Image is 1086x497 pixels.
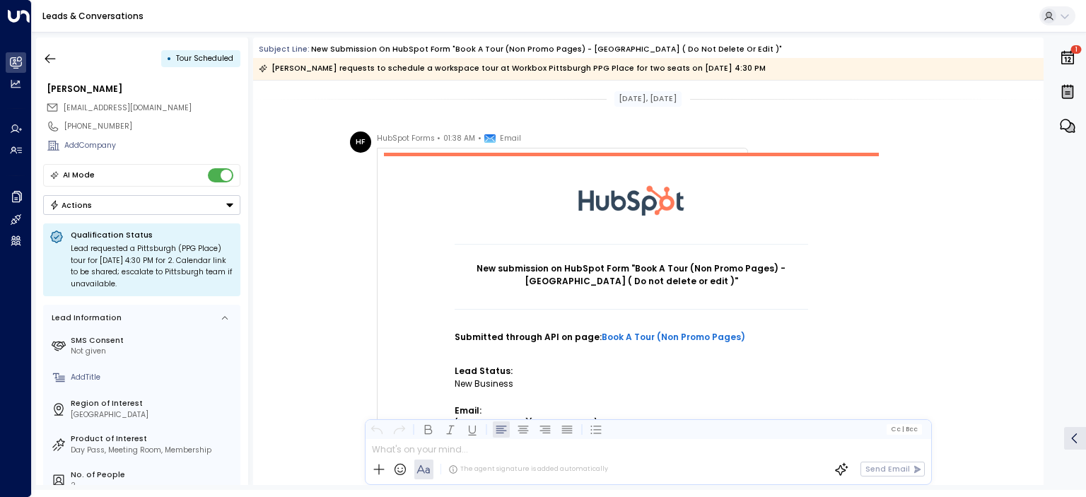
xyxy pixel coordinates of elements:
div: The agent signature is added automatically [448,464,608,474]
span: Tour Scheduled [176,53,233,64]
button: Actions [43,195,240,215]
span: 01:38 AM [443,131,475,146]
p: Qualification Status [71,230,234,240]
button: Undo [368,421,385,438]
span: tonystimes345@gmail.com [64,103,192,114]
label: No. of People [71,469,236,481]
span: 1 [1071,45,1082,54]
button: Redo [390,421,407,438]
a: Book A Tour (Non Promo Pages) [602,331,745,344]
div: Not given [71,346,236,357]
span: • [478,131,481,146]
span: • [437,131,440,146]
span: | [901,426,904,433]
label: Product of Interest [71,433,236,445]
span: Cc Bcc [891,426,918,433]
a: Leads & Conversations [42,10,144,22]
strong: Lead Status: [455,365,513,377]
div: [DATE], [DATE] [614,91,682,107]
strong: Submitted through API on page: [455,331,745,343]
div: [EMAIL_ADDRESS][DOMAIN_NAME] [455,417,808,430]
span: [EMAIL_ADDRESS][DOMAIN_NAME] [64,103,192,113]
div: [GEOGRAPHIC_DATA] [71,409,236,421]
div: AddCompany [64,140,240,151]
div: Button group with a nested menu [43,195,240,215]
div: • [167,49,172,68]
label: Region of Interest [71,398,236,409]
span: Subject Line: [259,44,310,54]
div: New Business [455,378,808,390]
div: [PERSON_NAME] requests to schedule a workspace tour at Workbox Pittsburgh PPG Place for two seats... [259,62,766,76]
h1: New submission on HubSpot Form "Book A Tour (Non Promo Pages) - [GEOGRAPHIC_DATA] ( Do not delete... [455,262,808,288]
button: 1 [1056,42,1080,74]
strong: Email: [455,404,481,416]
div: Lead requested a Pittsburgh (PPG Place) tour for [DATE] 4:30 PM for 2. Calendar link to be shared... [71,243,234,290]
div: HF [350,131,371,153]
div: [PERSON_NAME] [47,83,240,95]
div: Actions [49,200,93,210]
img: HubSpot [578,156,684,244]
span: Email [500,131,521,146]
div: Lead Information [48,312,122,324]
div: Day Pass, Meeting Room, Membership [71,445,236,456]
div: AI Mode [63,168,95,182]
div: [PHONE_NUMBER] [64,121,240,132]
div: 2 [71,480,236,491]
button: Cc|Bcc [887,424,922,434]
label: SMS Consent [71,335,236,346]
div: New submission on HubSpot Form "Book A Tour (Non Promo Pages) - [GEOGRAPHIC_DATA] ( Do not delete... [311,44,782,55]
span: HubSpot Forms [377,131,435,146]
div: AddTitle [71,372,236,383]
